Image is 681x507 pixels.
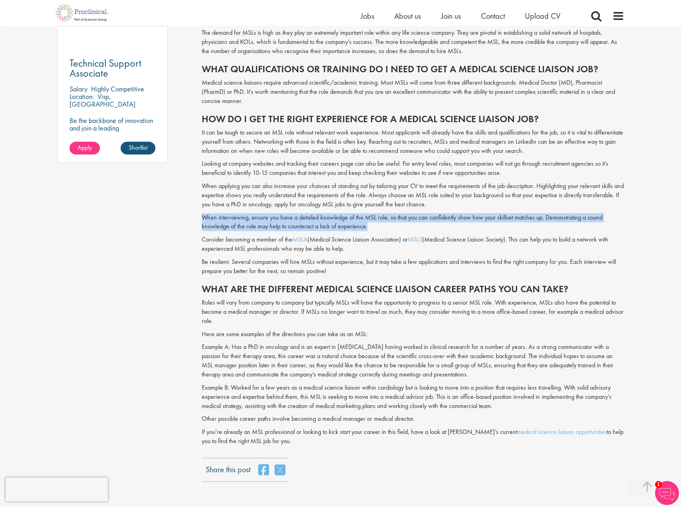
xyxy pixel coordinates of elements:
[77,143,92,152] span: Apply
[481,11,505,21] a: Contact
[202,64,624,74] h2: What qualifications or training do I need to get a medical science liaison job?
[202,159,624,178] p: Looking at company websites and tracking their careers page can also be useful. For entry level r...
[202,414,624,424] p: Other possible career paths involve becoming a medical manager or medical director.
[202,235,624,253] p: Consider becoming a member of the (Medical Science Liaison Association) or (Medical Science Liais...
[202,284,624,294] h2: What are the different medical science liaison career paths you can take?
[441,11,461,21] a: Join us
[202,78,624,106] p: Medical science liaisons require advanced scientific/academic training. Most MSLs will come from ...
[69,142,100,154] a: Apply
[202,428,624,446] p: If you’re already an MSL professional or looking to kick start your career in this field, have a ...
[202,343,624,379] p: Example A: Has a PhD in oncology and is an expert in [MEDICAL_DATA] having worked in clinical res...
[206,464,250,469] label: Share this post
[258,464,269,476] a: share on facebook
[69,58,156,78] a: Technical Support Associate
[69,92,94,101] span: Location:
[361,11,374,21] a: Jobs
[655,481,662,488] span: 1
[202,298,624,326] p: Roles will vary from company to company but typically MSLs will have the opportunity to progress ...
[202,28,624,56] p: The demand for MSLs is high as they play an extremely important role within any life science comp...
[655,481,679,505] img: Chatbot
[275,464,285,476] a: share on twitter
[6,477,108,501] iframe: reCAPTCHA
[202,182,624,209] p: When applying you can also increase your chances of standing out by tailoring your CV to meet the...
[202,330,624,339] p: Here are some examples of the directions you can take as an MSL:
[91,84,144,93] p: Highly Competitive
[69,117,156,154] p: Be the backbone of innovation and join a leading pharmaceutical company to help keep life-changin...
[202,213,624,232] p: When interviewing, ensure you have a detailed knowledge of the MSL role, so that you can confiden...
[69,84,87,93] span: Salary
[121,142,155,154] a: Shortlist
[394,11,421,21] a: About us
[292,235,308,244] a: MSLA
[69,92,135,109] p: Visp, [GEOGRAPHIC_DATA]
[202,114,624,124] h2: How do I get the right experience for a medical science liaison job?
[517,428,607,436] a: medical science liaison opportunities
[202,257,624,276] p: Be resilient. Several companies will hire MSLs without experience, but it may take a few applicat...
[69,56,141,80] span: Technical Support Associate
[202,383,624,411] p: Example B: Worked for a few years as a medical science liaison within cardiology but is looking t...
[202,128,624,156] p: It can be tough to secure an MSL role without relevant work experience. Most applicants will alre...
[525,11,560,21] a: Upload CV
[408,235,422,244] a: MSLS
